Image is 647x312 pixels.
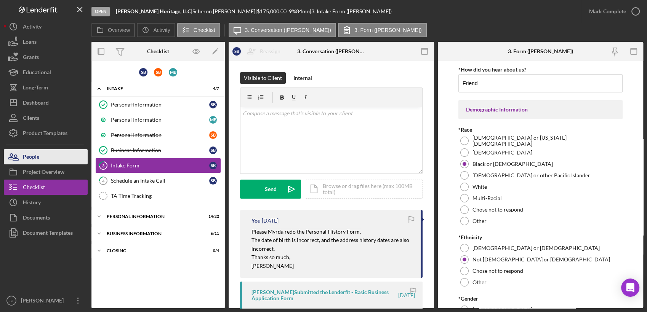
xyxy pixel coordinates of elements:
[19,293,69,310] div: [PERSON_NAME]
[290,72,316,84] button: Internal
[209,116,217,124] div: M B
[111,117,209,123] div: Personal Information
[4,195,88,210] button: History
[23,65,51,82] div: Educational
[23,49,39,67] div: Grants
[95,173,221,188] a: 4Schedule an Intake CallSB
[581,4,643,19] button: Mark Complete
[102,163,104,168] tspan: 3
[209,101,217,108] div: S B
[4,95,88,110] button: Dashboard
[232,47,241,56] div: S B
[240,72,286,84] button: Visible to Client
[472,135,621,147] label: [DEMOGRAPHIC_DATA] or [US_STATE][DEMOGRAPHIC_DATA]
[95,143,221,158] a: Business InformationSB
[209,146,217,154] div: S B
[91,23,135,37] button: Overview
[108,27,130,33] label: Overview
[466,107,615,113] div: Demographic Information
[147,48,169,54] div: Checklist
[4,225,88,240] a: Document Templates
[23,19,42,36] div: Activity
[472,218,487,224] label: Other
[338,23,427,37] button: 3. Form ([PERSON_NAME])
[23,95,49,112] div: Dashboard
[23,34,37,51] div: Loans
[209,131,217,139] div: S B
[229,23,336,37] button: 3. Conversation ([PERSON_NAME])
[23,195,41,212] div: History
[95,158,221,173] a: 3Intake FormSB
[95,97,221,112] a: Personal InformationSB
[137,23,175,37] button: Activity
[111,178,209,184] div: Schedule an Intake Call
[23,80,48,97] div: Long-Term
[289,8,296,14] div: 9 %
[154,68,162,76] div: S B
[194,27,215,33] label: Checklist
[472,172,590,178] label: [DEMOGRAPHIC_DATA] or other Pacific Islander
[91,7,110,16] div: Open
[4,65,88,80] a: Educational
[111,162,209,169] div: Intake Form
[4,19,88,34] button: Activity
[398,292,415,298] time: 2025-03-28 23:59
[458,296,623,302] div: *Gender
[257,8,289,14] div: $175,000.00
[107,86,200,91] div: INTAKE
[23,149,39,166] div: People
[23,110,39,127] div: Clients
[240,180,301,199] button: Send
[205,231,219,236] div: 6 / 11
[153,27,170,33] label: Activity
[23,210,50,227] div: Documents
[95,127,221,143] a: Personal InformationSB
[251,237,410,252] mark: The date of birth is incorrect, and the address history dates are also incorrect,
[95,188,221,204] a: TA Time Tracking
[4,180,88,195] button: Checklist
[472,279,487,285] label: Other
[23,180,45,197] div: Checklist
[472,161,553,167] label: Black or [DEMOGRAPHIC_DATA]
[354,27,422,33] label: 3. Form ([PERSON_NAME])
[102,178,105,183] tspan: 4
[472,184,487,190] label: White
[293,72,312,84] div: Internal
[209,177,217,185] div: S B
[297,48,366,54] div: 3. Conversation ([PERSON_NAME])
[589,4,626,19] div: Mark Complete
[4,149,88,164] button: People
[251,218,261,224] div: You
[472,207,523,213] label: Chose not to respond
[192,8,257,14] div: Scheron [PERSON_NAME] |
[262,218,279,224] time: 2025-04-11 16:26
[458,234,623,240] div: *Ethnicity
[116,8,192,14] div: |
[205,248,219,253] div: 0 / 4
[472,256,610,263] label: Not [DEMOGRAPHIC_DATA] or [DEMOGRAPHIC_DATA]
[169,68,177,76] div: M B
[621,279,639,297] div: Open Intercom Messenger
[472,268,523,274] label: Chose not to respond
[116,8,191,14] b: [PERSON_NAME] Heritage, LLC
[251,289,397,301] div: [PERSON_NAME] Submitted the Lenderfit - Basic Business Application Form
[4,80,88,95] button: Long-Term
[177,23,220,37] button: Checklist
[4,293,88,308] button: JJ[PERSON_NAME]
[4,110,88,126] button: Clients
[458,66,526,73] label: *How did you hear about us?
[111,102,209,108] div: Personal Information
[4,49,88,65] button: Grants
[229,44,288,59] button: SBReassign
[111,147,209,153] div: Business Information
[4,164,88,180] button: Project Overview
[4,34,88,49] a: Loans
[244,72,282,84] div: Visible to Client
[4,210,88,225] button: Documents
